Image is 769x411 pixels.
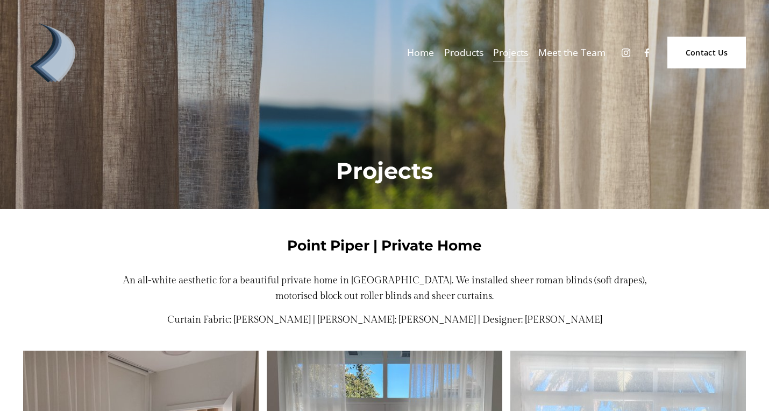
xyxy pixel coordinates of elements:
[113,312,656,328] p: Curtain Fabric: [PERSON_NAME] | [PERSON_NAME]: [PERSON_NAME] | Designer: [PERSON_NAME]
[407,43,434,62] a: Home
[204,156,565,186] h1: Projects
[444,44,483,61] span: Products
[444,43,483,62] a: folder dropdown
[493,43,528,62] a: Projects
[113,273,656,304] p: An all-white aesthetic for a beautiful private home in [GEOGRAPHIC_DATA]. We installed sheer roma...
[621,47,631,58] a: Instagram
[642,47,652,58] a: Facebook
[667,37,746,68] a: Contact Us
[538,43,606,62] a: Meet the Team
[23,23,82,82] img: Debonair | Curtains, Blinds, Shutters &amp; Awnings
[113,236,656,256] h4: Point Piper | Private Home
